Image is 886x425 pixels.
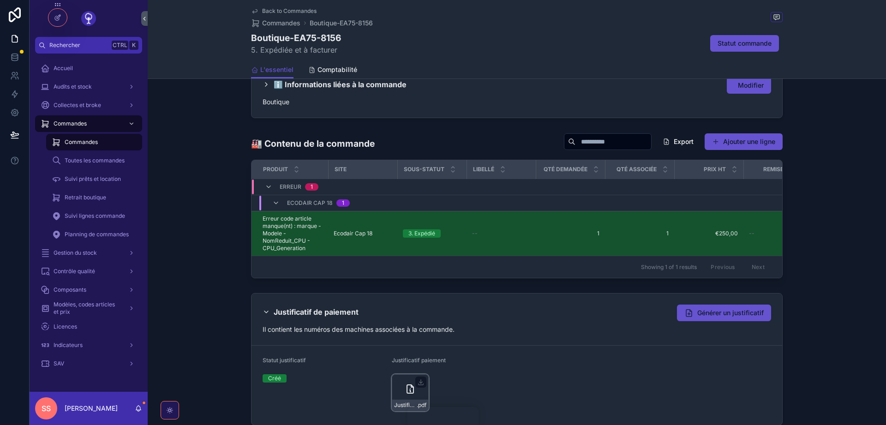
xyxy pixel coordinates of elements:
span: Commandes [262,18,300,28]
span: Audits et stock [54,83,92,90]
a: -- [472,230,530,237]
span: Commandes [65,138,98,146]
a: -- [749,230,807,237]
a: Toutes les commandes [46,152,142,169]
a: Commandes [35,115,142,132]
a: Erreur code article manque(nt) : marque - Modele - NomReduit_CPU - CPU_Generation [263,215,323,252]
span: Back to Commandes [262,7,317,15]
span: Comptabilité [317,65,357,74]
a: Collectes et broke [35,97,142,114]
a: Accueil [35,60,142,77]
span: Suivi lignes commande [65,212,125,220]
a: 1 [541,230,599,237]
span: Gestion du stock [54,249,97,257]
span: -- [749,230,754,237]
span: Toutes les commandes [65,157,125,164]
span: Statut commande [718,39,772,48]
span: Site [335,166,347,173]
button: Générer un justificatif [677,305,771,321]
div: scrollable content [30,54,148,384]
span: Commandes [54,120,87,127]
span: Suivi prêts et location [65,175,121,183]
a: 1 [611,230,669,237]
p: [PERSON_NAME] [65,404,118,413]
span: .pdf [417,401,426,409]
a: Composants [35,281,142,298]
a: Boutique-EA75-8156 [310,18,373,28]
span: K [130,42,138,49]
a: Gestion du stock [35,245,142,261]
h2: ℹ️ Informations liées à la commande [274,77,407,92]
h2: Justificatif de paiement [274,305,359,319]
span: Justificatif-de-paiement-[MEDICAL_DATA]--Boutique-EA75-8156 [394,401,417,409]
a: SAV [35,355,142,372]
button: Export [655,133,701,150]
span: Contrôle qualité [54,268,95,275]
span: -- [472,230,478,237]
a: Suivi lignes commande [46,208,142,224]
span: Ecodair Cap 18 [287,199,333,207]
span: SS [42,403,51,414]
span: Sous-statut [404,166,444,173]
a: €250,00 [680,230,738,237]
span: Ecodair Cap 18 [334,230,372,237]
a: Contrôle qualité [35,263,142,280]
a: Retrait boutique [46,189,142,206]
span: Produit [263,166,288,173]
a: Suivi prêts et location [46,171,142,187]
span: Statut justificatif [263,357,306,364]
a: Indicateurs [35,337,142,353]
a: Planning de commandes [46,226,142,243]
span: Générer un justificatif [697,308,764,317]
span: Modèles, codes articles et prix [54,301,121,316]
a: 3. Expédié [403,229,461,238]
span: Planning de commandes [65,231,129,238]
span: SAV [54,360,64,367]
span: L'essentiel [260,65,293,74]
span: Libellé [473,166,494,173]
span: Qté associée [617,166,657,173]
h1: 🏭 Contenu de la commande [251,137,375,150]
img: App logo [81,11,96,26]
span: Justificatif paiement [392,357,446,364]
a: Audits et stock [35,78,142,95]
button: Modifier [727,77,771,94]
a: Ecodair Cap 18 [334,230,392,237]
span: Qté demandée [544,166,587,173]
span: Erreur [280,183,301,191]
a: Commandes [251,18,300,28]
a: Commandes [46,134,142,150]
a: Modèles, codes articles et prix [35,300,142,317]
span: Rechercher [49,42,108,49]
div: 1 [311,183,313,191]
span: Showing 1 of 1 results [641,263,697,271]
span: Ctrl [112,41,128,50]
span: Remise (%) [763,166,795,173]
span: 5. Expédiée et à facturer [251,44,341,55]
div: Créé [268,374,281,383]
span: Modifier [738,81,764,90]
a: Back to Commandes [251,7,317,15]
a: Licences [35,318,142,335]
div: 1 [342,199,344,207]
span: Composants [54,286,86,293]
button: Ajouter une ligne [705,133,783,150]
div: 3. Expédié [408,229,435,238]
a: Comptabilité [308,61,357,80]
span: Il contient les numéros des machines associées à la commande. [263,325,455,333]
span: Boutique [263,98,289,106]
span: Prix HT [704,166,726,173]
span: Accueil [54,65,73,72]
button: Statut commande [710,35,779,52]
span: Retrait boutique [65,194,106,201]
h1: Boutique-EA75-8156 [251,31,341,44]
a: L'essentiel [251,61,293,79]
button: RechercherCtrlK [35,37,142,54]
span: Indicateurs [54,341,83,349]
